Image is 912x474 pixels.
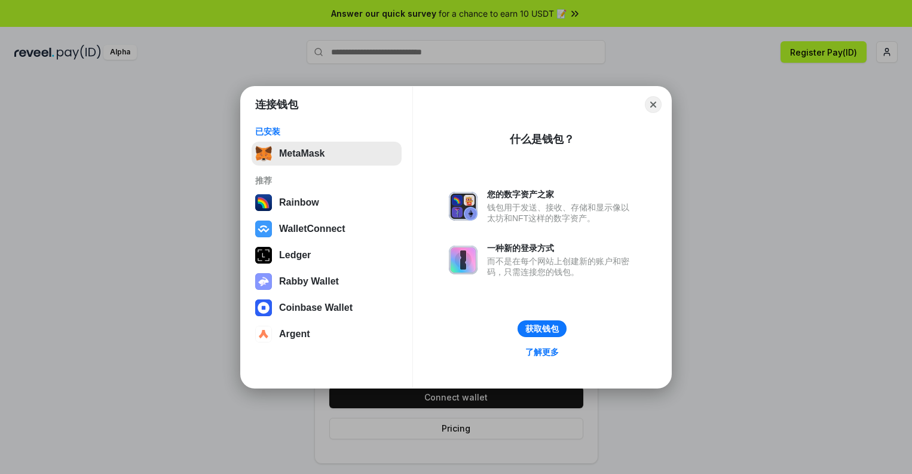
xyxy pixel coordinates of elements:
button: Coinbase Wallet [252,296,402,320]
img: svg+xml,%3Csvg%20xmlns%3D%22http%3A%2F%2Fwww.w3.org%2F2000%2Fsvg%22%20fill%3D%22none%22%20viewBox... [449,192,478,221]
img: svg+xml,%3Csvg%20fill%3D%22none%22%20height%3D%2233%22%20viewBox%3D%220%200%2035%2033%22%20width%... [255,145,272,162]
div: Rainbow [279,197,319,208]
img: svg+xml,%3Csvg%20width%3D%2228%22%20height%3D%2228%22%20viewBox%3D%220%200%2028%2028%22%20fill%3D... [255,299,272,316]
div: 您的数字资产之家 [487,189,635,200]
button: Close [645,96,662,113]
div: Rabby Wallet [279,276,339,287]
button: Rabby Wallet [252,270,402,293]
button: Ledger [252,243,402,267]
div: MetaMask [279,148,325,159]
div: 钱包用于发送、接收、存储和显示像以太坊和NFT这样的数字资产。 [487,202,635,224]
div: 获取钱包 [525,323,559,334]
button: MetaMask [252,142,402,166]
button: Rainbow [252,191,402,215]
div: Coinbase Wallet [279,302,353,313]
img: svg+xml,%3Csvg%20width%3D%2228%22%20height%3D%2228%22%20viewBox%3D%220%200%2028%2028%22%20fill%3D... [255,326,272,342]
img: svg+xml,%3Csvg%20xmlns%3D%22http%3A%2F%2Fwww.w3.org%2F2000%2Fsvg%22%20fill%3D%22none%22%20viewBox... [449,246,478,274]
div: Ledger [279,250,311,261]
button: 获取钱包 [518,320,567,337]
div: 了解更多 [525,347,559,357]
div: 而不是在每个网站上创建新的账户和密码，只需连接您的钱包。 [487,256,635,277]
div: 什么是钱包？ [510,132,574,146]
img: svg+xml,%3Csvg%20width%3D%2228%22%20height%3D%2228%22%20viewBox%3D%220%200%2028%2028%22%20fill%3D... [255,221,272,237]
img: svg+xml,%3Csvg%20xmlns%3D%22http%3A%2F%2Fwww.w3.org%2F2000%2Fsvg%22%20fill%3D%22none%22%20viewBox... [255,273,272,290]
a: 了解更多 [518,344,566,360]
img: svg+xml,%3Csvg%20xmlns%3D%22http%3A%2F%2Fwww.w3.org%2F2000%2Fsvg%22%20width%3D%2228%22%20height%3... [255,247,272,264]
div: 推荐 [255,175,398,186]
img: svg+xml,%3Csvg%20width%3D%22120%22%20height%3D%22120%22%20viewBox%3D%220%200%20120%20120%22%20fil... [255,194,272,211]
div: WalletConnect [279,224,345,234]
h1: 连接钱包 [255,97,298,112]
div: 一种新的登录方式 [487,243,635,253]
div: 已安装 [255,126,398,137]
div: Argent [279,329,310,340]
button: WalletConnect [252,217,402,241]
button: Argent [252,322,402,346]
